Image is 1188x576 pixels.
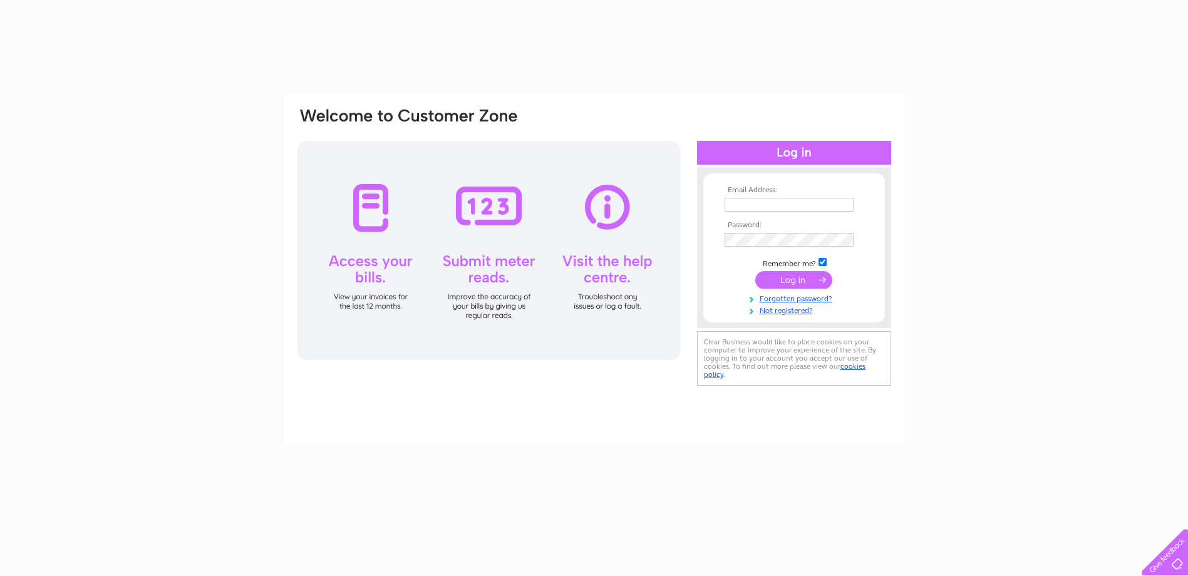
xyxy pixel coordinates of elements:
[721,221,867,230] th: Password:
[725,304,867,316] a: Not registered?
[704,362,865,379] a: cookies policy
[721,186,867,195] th: Email Address:
[755,271,832,289] input: Submit
[697,331,891,386] div: Clear Business would like to place cookies on your computer to improve your experience of the sit...
[721,256,867,269] td: Remember me?
[725,292,867,304] a: Forgotten password?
